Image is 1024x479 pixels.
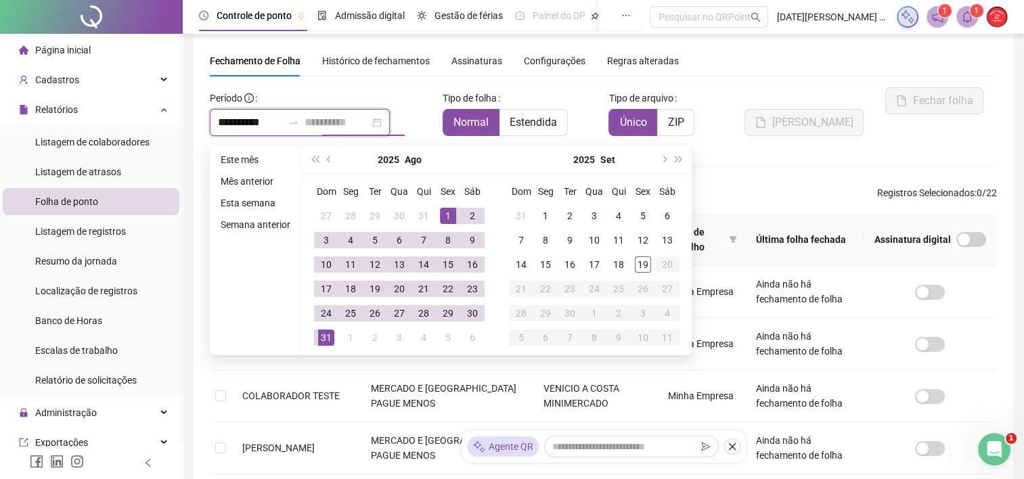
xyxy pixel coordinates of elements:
[751,12,761,22] span: search
[460,228,485,252] td: 2025-08-09
[537,208,554,224] div: 1
[387,228,411,252] td: 2025-08-06
[440,305,456,321] div: 29
[655,277,680,301] td: 2025-09-27
[35,104,78,115] span: Relatórios
[342,208,359,224] div: 28
[513,305,529,321] div: 28
[537,281,554,297] div: 22
[573,146,595,173] button: year panel
[416,232,432,248] div: 7
[314,277,338,301] td: 2025-08-17
[367,208,383,224] div: 29
[610,256,627,273] div: 18
[606,228,631,252] td: 2025-09-11
[558,228,582,252] td: 2025-09-09
[610,208,627,224] div: 4
[460,204,485,228] td: 2025-08-02
[582,252,606,277] td: 2025-09-17
[35,375,137,386] span: Relatório de solicitações
[631,301,655,325] td: 2025-10-03
[533,277,558,301] td: 2025-09-22
[558,179,582,204] th: Ter
[562,329,578,346] div: 7
[885,87,983,114] button: Fechar folha
[436,204,460,228] td: 2025-08-01
[411,325,436,350] td: 2025-09-04
[322,146,337,173] button: prev-year
[877,185,997,207] span: : 0 / 22
[659,256,675,273] div: 20
[335,10,405,21] span: Admissão digital
[215,216,296,233] li: Semana anterior
[467,436,539,457] div: Agente QR
[533,228,558,252] td: 2025-09-08
[342,232,359,248] div: 4
[533,204,558,228] td: 2025-09-01
[938,4,952,18] sup: 1
[35,437,88,448] span: Exportações
[659,305,675,321] div: 4
[297,12,305,20] span: pushpin
[756,279,843,304] span: Ainda não há fechamento de folha
[900,9,915,24] img: sparkle-icon.fc2bf0ac1784a2077858766a79e2daf3.svg
[655,204,680,228] td: 2025-09-06
[35,226,126,237] span: Listagem de registros
[756,383,843,409] span: Ainda não há fechamento de folha
[558,204,582,228] td: 2025-09-02
[367,281,383,297] div: 19
[582,228,606,252] td: 2025-09-10
[631,179,655,204] th: Sex
[558,252,582,277] td: 2025-09-16
[453,116,489,129] span: Normal
[877,187,975,198] span: Registros Selecionados
[586,329,602,346] div: 8
[411,301,436,325] td: 2025-08-28
[460,277,485,301] td: 2025-08-23
[537,305,554,321] div: 29
[19,45,28,55] span: home
[659,208,675,224] div: 6
[671,146,686,173] button: super-next-year
[342,256,359,273] div: 11
[533,325,558,350] td: 2025-10-06
[562,232,578,248] div: 9
[317,11,327,20] span: file-done
[391,232,407,248] div: 6
[318,232,334,248] div: 3
[533,370,658,422] td: VENICIO A COSTA MINIMERCADO
[726,222,740,257] span: filter
[659,329,675,346] div: 11
[440,329,456,346] div: 5
[537,329,554,346] div: 6
[391,256,407,273] div: 13
[318,256,334,273] div: 10
[558,301,582,325] td: 2025-09-30
[215,195,296,211] li: Esta semana
[607,56,679,66] span: Regras alteradas
[416,305,432,321] div: 28
[314,301,338,325] td: 2025-08-24
[338,204,363,228] td: 2025-07-28
[35,407,97,418] span: Administração
[35,166,121,177] span: Listagem de atrasos
[318,305,334,321] div: 24
[610,232,627,248] div: 11
[215,152,296,168] li: Este mês
[606,204,631,228] td: 2025-09-04
[35,45,91,55] span: Página inicial
[591,12,599,20] span: pushpin
[657,318,745,370] td: Minha Empresa
[363,277,387,301] td: 2025-08-19
[436,301,460,325] td: 2025-08-29
[621,11,631,20] span: ellipsis
[50,455,64,468] span: linkedin
[244,93,254,103] span: info-circle
[657,370,745,422] td: Minha Empresa
[342,305,359,321] div: 25
[515,11,525,20] span: dashboard
[586,208,602,224] div: 3
[606,277,631,301] td: 2025-09-25
[242,442,315,453] span: [PERSON_NAME]
[70,455,84,468] span: instagram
